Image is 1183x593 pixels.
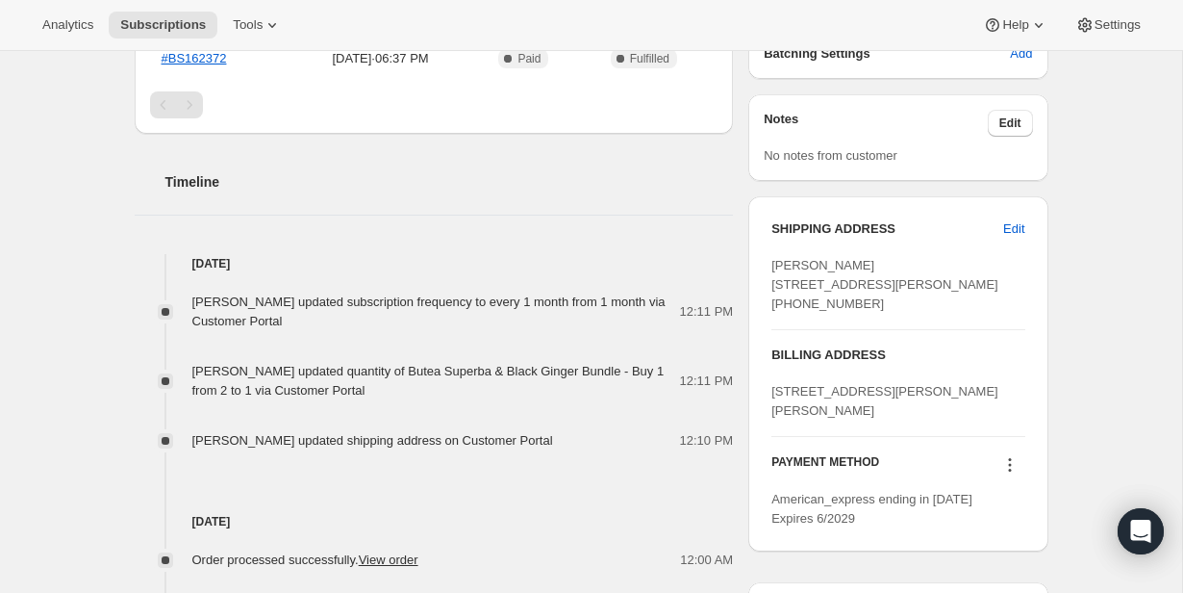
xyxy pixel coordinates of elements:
h3: PAYMENT METHOD [771,454,879,480]
span: Edit [999,116,1021,131]
span: 12:11 PM [680,302,734,322]
h6: Batching Settings [764,44,1010,64]
h4: [DATE] [135,512,734,531]
button: Settings [1064,12,1152,39]
span: Settings [1095,17,1141,33]
span: Edit [1003,219,1024,239]
span: Paid [517,51,541,66]
nav: Pagination [150,91,718,118]
h2: Timeline [165,172,734,192]
button: Help [971,12,1059,39]
span: Tools [233,17,263,33]
h3: Notes [764,110,988,137]
span: 12:00 AM [680,551,733,570]
span: Fulfilled [630,51,669,66]
span: [PERSON_NAME] [STREET_ADDRESS][PERSON_NAME] [PHONE_NUMBER] [771,258,998,311]
button: Add [998,39,1044,69]
span: [PERSON_NAME] updated quantity of Butea Superba & Black Ginger Bundle - Buy 1 from 2 to 1 via Cus... [192,364,665,398]
button: Analytics [31,12,105,39]
span: [PERSON_NAME] updated subscription frequency to every 1 month from 1 month via Customer Portal [192,295,666,328]
span: [STREET_ADDRESS][PERSON_NAME][PERSON_NAME] [771,384,998,418]
button: Tools [221,12,293,39]
a: View order [359,553,418,567]
span: Help [1002,17,1028,33]
span: No notes from customer [764,148,897,163]
button: Subscriptions [109,12,217,39]
div: Open Intercom Messenger [1118,508,1164,554]
span: [DATE] · 06:37 PM [295,49,466,68]
span: Analytics [42,17,93,33]
span: 12:11 PM [680,372,734,391]
span: 12:10 PM [680,431,734,451]
span: Add [1010,44,1032,64]
button: Edit [988,110,1033,137]
a: #BS162372 [162,51,227,65]
span: [PERSON_NAME] updated shipping address on Customer Portal [192,433,553,448]
h3: BILLING ADDRESS [771,346,1024,365]
h4: [DATE] [135,254,734,273]
span: Subscriptions [120,17,206,33]
span: American_express ending in [DATE] Expires 6/2029 [771,492,972,526]
button: Edit [992,214,1036,245]
h3: SHIPPING ADDRESS [771,219,1003,239]
span: Order processed successfully. [192,553,418,567]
